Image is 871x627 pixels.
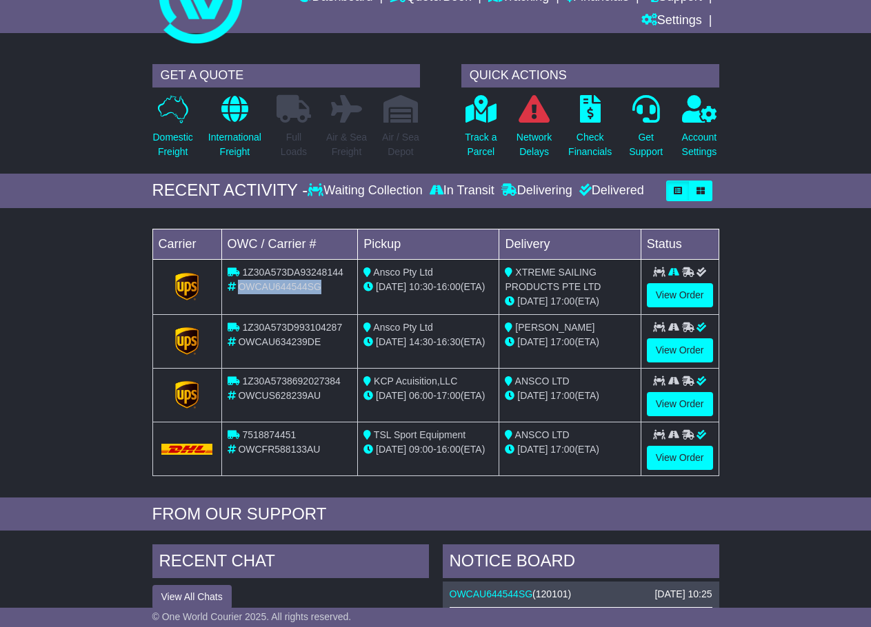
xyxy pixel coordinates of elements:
span: 17:00 [550,390,574,401]
img: GetCarrierServiceLogo [175,381,199,409]
a: CheckFinancials [568,94,612,167]
span: [DATE] [517,390,548,401]
span: KCP Acuisition,LLC [374,376,457,387]
span: OWCUS628239AU [238,390,321,401]
span: [DATE] [376,281,406,292]
a: View Order [647,392,713,416]
span: 06:00 [409,390,433,401]
div: RECENT ACTIVITY - [152,181,308,201]
span: 16:30 [437,336,461,347]
a: View Order [647,446,713,470]
div: (ETA) [505,442,634,457]
div: (ETA) [505,389,634,403]
div: - (ETA) [363,389,493,403]
span: 120101 [536,588,568,599]
span: 16:00 [437,281,461,292]
span: [DATE] [517,444,548,455]
span: 1Z30A573D993104287 [242,322,342,333]
div: - (ETA) [363,442,493,457]
div: Delivered [576,183,644,198]
a: Settings [641,10,702,33]
a: View Order [647,283,713,307]
p: Air / Sea Depot [382,130,419,159]
img: GetCarrierServiceLogo [175,327,199,355]
div: (ETA) [505,294,634,309]
img: GetCarrierServiceLogo [175,273,199,300]
a: OWCAU644544SG [450,588,533,599]
button: View All Chats [152,585,232,609]
td: Status [641,229,719,259]
div: ( ) [450,588,712,600]
a: View Order [647,338,713,362]
div: (ETA) [505,335,634,349]
span: 10:30 [409,281,433,292]
p: Air & Sea Freight [326,130,367,159]
span: OWCAU644544SG [238,281,321,292]
div: RECENT CHAT [152,544,429,582]
div: Delivering [498,183,576,198]
div: Waiting Collection [308,183,426,198]
span: [PERSON_NAME] [515,322,594,333]
div: - (ETA) [363,280,493,294]
a: Track aParcel [464,94,497,167]
div: [DATE] 10:25 [654,588,712,600]
span: XTREME SAILING PRODUCTS PTE LTD [505,267,601,292]
p: Network Delays [517,130,552,159]
span: [DATE] [376,390,406,401]
span: [DATE] [376,336,406,347]
p: Check Financials [568,130,612,159]
div: NOTICE BOARD [443,544,719,582]
img: DHL.png [161,444,213,455]
span: [DATE] [376,444,406,455]
p: International Freight [208,130,261,159]
span: Ansco Pty Ltd [373,267,432,278]
span: 17:00 [550,444,574,455]
td: OWC / Carrier # [221,229,358,259]
div: In Transit [426,183,498,198]
a: NetworkDelays [516,94,552,167]
div: QUICK ACTIONS [461,64,719,88]
span: 7518874451 [242,429,296,440]
span: 16:00 [437,444,461,455]
span: [DATE] [517,336,548,347]
a: AccountSettings [681,94,718,167]
span: © One World Courier 2025. All rights reserved. [152,611,352,622]
span: OWCAU634239DE [238,336,321,347]
a: InternationalFreight [208,94,262,167]
p: Full Loads [277,130,311,159]
span: 14:30 [409,336,433,347]
span: OWCFR588133AU [238,444,320,455]
td: Delivery [499,229,641,259]
div: - (ETA) [363,335,493,349]
span: 17:00 [550,336,574,347]
p: Track a Parcel [465,130,497,159]
span: 09:00 [409,444,433,455]
span: TSL Sport Equipment [374,429,465,440]
span: 17:00 [550,296,574,307]
span: ANSCO LTD [515,429,570,440]
span: 17:00 [437,390,461,401]
span: Ansco Pty Ltd [373,322,432,333]
span: 1Z30A5738692027384 [242,376,340,387]
p: Domestic Freight [153,130,193,159]
span: [DATE] [517,296,548,307]
a: GetSupport [628,94,663,167]
span: 1Z30A573DA93248144 [242,267,343,278]
p: Account Settings [682,130,717,159]
td: Carrier [152,229,221,259]
td: Pickup [358,229,499,259]
span: ANSCO LTD [515,376,570,387]
div: GET A QUOTE [152,64,420,88]
a: DomesticFreight [152,94,194,167]
p: Get Support [629,130,663,159]
div: FROM OUR SUPPORT [152,504,719,524]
